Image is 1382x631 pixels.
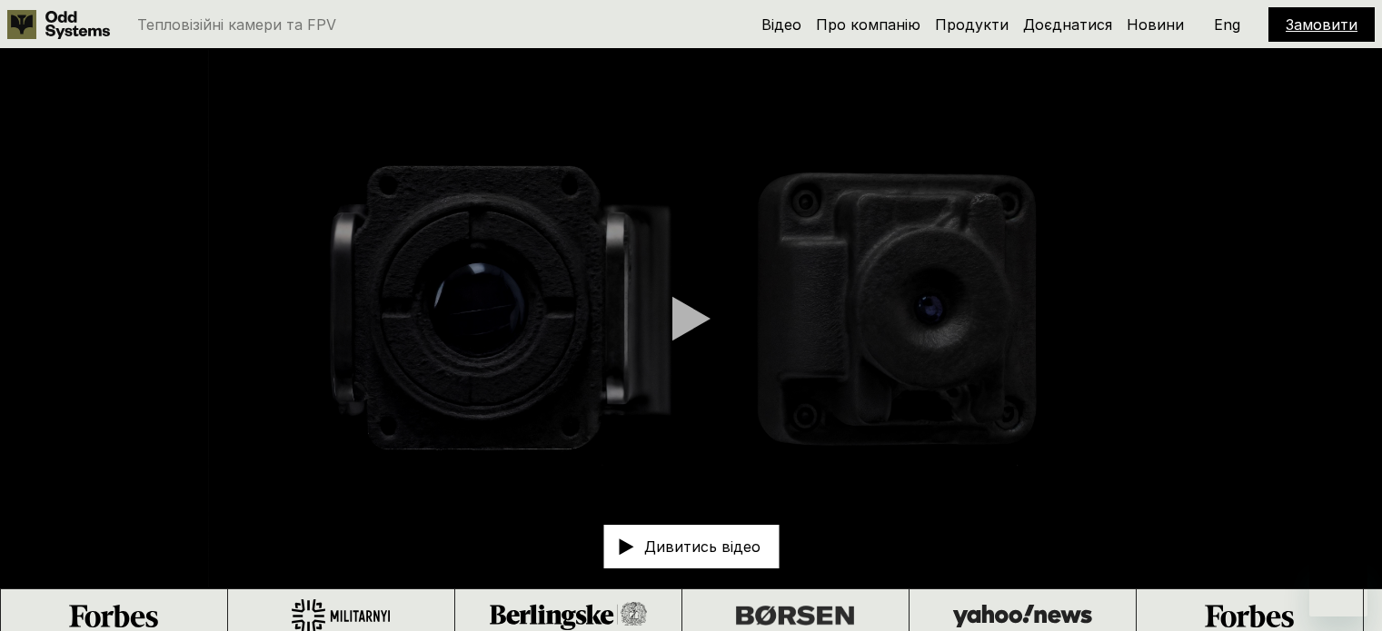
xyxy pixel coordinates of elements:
p: Дивитись відео [644,539,761,554]
a: Відео [761,15,801,34]
p: Тепловізійні камери та FPV [137,17,336,32]
a: Про компанію [816,15,920,34]
a: Новини [1127,15,1184,34]
iframe: Button to launch messaging window [1309,558,1367,616]
p: Eng [1214,17,1240,32]
a: Доєднатися [1023,15,1112,34]
a: Замовити [1286,15,1357,34]
a: Продукти [935,15,1009,34]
